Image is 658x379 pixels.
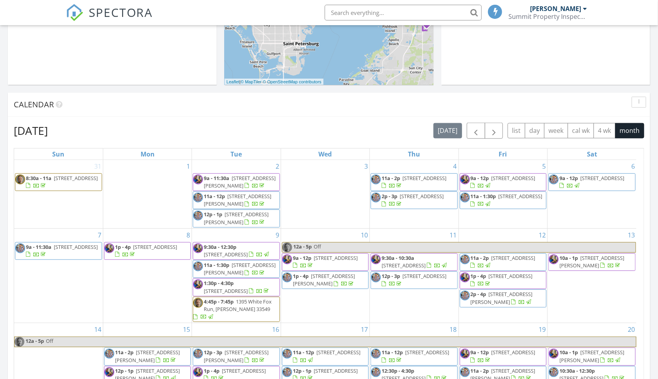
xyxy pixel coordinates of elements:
[15,243,25,253] img: image_50749441.jpg
[459,160,547,229] td: Go to September 5, 2025
[181,323,192,336] a: Go to September 15, 2025
[402,272,446,280] span: [STREET_ADDRESS]
[293,254,311,261] span: 9a - 12p
[499,193,543,200] span: [STREET_ADDRESS]
[89,4,153,20] span: SPECTORA
[274,160,281,173] a: Go to September 2, 2025
[193,242,280,260] a: 9:30a - 12:30p [STREET_ADDRESS]
[548,160,636,229] td: Go to September 6, 2025
[460,348,547,365] a: 9a - 12p [STREET_ADDRESS]
[193,297,280,322] a: 4:45p - 7:45p 1395 White Fox Run, [PERSON_NAME] 33549
[314,243,321,250] span: Off
[460,272,470,282] img: img_5354.jpg
[460,175,470,184] img: img_5354.jpg
[371,253,457,271] a: 9:30a - 10:30a [STREET_ADDRESS]
[185,160,192,173] a: Go to September 1, 2025
[193,191,280,209] a: 11a - 12p [STREET_ADDRESS][PERSON_NAME]
[471,367,489,374] span: 11a - 2p
[363,160,369,173] a: Go to September 3, 2025
[382,175,400,182] span: 11a - 2p
[204,349,222,356] span: 12p - 3p
[460,173,547,191] a: 9a - 12p [STREET_ADDRESS]
[193,261,203,271] img: image_50749441.jpg
[193,175,203,184] img: img_5354.jpg
[185,229,192,241] a: Go to September 8, 2025
[568,123,594,138] button: cal wk
[115,243,131,250] span: 1p - 4p
[317,149,333,160] a: Wednesday
[405,349,449,356] span: [STREET_ADDRESS]
[274,229,281,241] a: Go to September 9, 2025
[448,229,459,241] a: Go to September 11, 2025
[485,123,503,139] button: Next month
[193,298,203,308] img: img_0295.jpg
[382,254,448,269] a: 9:30a - 10:30a [STREET_ADDRESS]
[204,211,269,225] a: 12p - 1p [STREET_ADDRESS][PERSON_NAME]
[630,160,636,173] a: Go to September 6, 2025
[204,287,248,294] span: [STREET_ADDRESS]
[25,337,44,347] span: 12a - 5p
[204,349,269,363] span: [STREET_ADDRESS][PERSON_NAME]
[282,253,369,271] a: 9a - 12p [STREET_ADDRESS]
[66,4,83,21] img: The Best Home Inspection Software - Spectora
[282,272,292,282] img: image_50749441.jpg
[549,349,559,359] img: img_5354.jpg
[460,291,470,300] img: image_50749441.jpg
[559,349,578,356] span: 10a - 1p
[544,123,568,138] button: week
[471,193,496,200] span: 11a - 1:30p
[204,243,270,258] a: 9:30a - 12:30p [STREET_ADDRESS]
[626,229,636,241] a: Go to September 13, 2025
[139,149,156,160] a: Monday
[93,323,103,336] a: Go to September 14, 2025
[193,367,203,377] img: img_5354.jpg
[471,291,486,298] span: 2p - 4p
[115,243,177,258] a: 1p - 4p [STREET_ADDRESS]
[104,367,114,377] img: img_5354.jpg
[460,271,547,289] a: 1p - 4p [STREET_ADDRESS]
[54,175,98,182] span: [STREET_ADDRESS]
[66,11,153,27] a: SPECTORA
[193,193,203,202] img: image_50749441.jpg
[115,349,180,363] a: 11a - 2p [STREET_ADDRESS][PERSON_NAME]
[359,323,369,336] a: Go to September 17, 2025
[282,243,292,252] img: img_0295.jpg
[537,229,547,241] a: Go to September 12, 2025
[371,193,381,202] img: image_50749441.jpg
[460,191,547,209] a: 11a - 1:30p [STREET_ADDRESS]
[104,243,114,253] img: img_5354.jpg
[537,323,547,336] a: Go to September 19, 2025
[548,173,636,191] a: 9a - 12p [STREET_ADDRESS]
[204,367,219,374] span: 1p - 4p
[54,243,98,250] span: [STREET_ADDRESS]
[492,175,536,182] span: [STREET_ADDRESS]
[282,254,292,264] img: img_5354.jpg
[15,337,24,347] img: img_0295.jpg
[471,254,489,261] span: 11a - 2p
[46,337,53,344] span: Off
[492,254,536,261] span: [STREET_ADDRESS]
[15,173,102,191] a: 8:30a - 11a [STREET_ADDRESS]
[371,173,457,191] a: 11a - 2p [STREET_ADDRESS]
[548,348,636,365] a: 10a - 1p [STREET_ADDRESS][PERSON_NAME]
[471,175,489,182] span: 9a - 12p
[559,349,624,363] a: 10a - 1p [STREET_ADDRESS][PERSON_NAME]
[204,280,270,294] a: 1:30p - 4:30p [STREET_ADDRESS]
[204,193,271,207] a: 11a - 12p [STREET_ADDRESS][PERSON_NAME]
[471,272,486,280] span: 1p - 4p
[471,349,489,356] span: 9a - 12p
[193,278,280,296] a: 1:30p - 4:30p [STREET_ADDRESS]
[192,228,281,323] td: Go to September 9, 2025
[204,280,234,287] span: 1:30p - 4:30p
[282,271,369,289] a: 1p - 4p [STREET_ADDRESS][PERSON_NAME]
[400,193,444,200] span: [STREET_ADDRESS]
[370,228,459,323] td: Go to September 11, 2025
[282,348,369,365] a: 11a - 12p [STREET_ADDRESS]
[541,160,547,173] a: Go to September 5, 2025
[548,253,636,271] a: 10a - 1p [STREET_ADDRESS][PERSON_NAME]
[14,123,48,138] h2: [DATE]
[467,123,485,139] button: Previous month
[93,160,103,173] a: Go to August 31, 2025
[382,349,449,363] a: 11a - 12p [STREET_ADDRESS]
[371,191,457,209] a: 2p - 3p [STREET_ADDRESS]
